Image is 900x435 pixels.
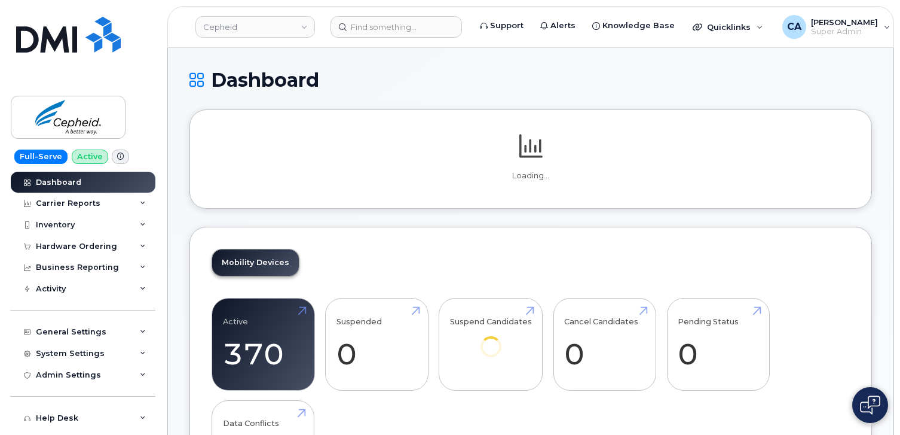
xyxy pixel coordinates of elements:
a: Mobility Devices [212,250,299,276]
a: Suspend Candidates [450,305,532,374]
a: Cancel Candidates 0 [564,305,645,384]
h1: Dashboard [189,69,872,90]
p: Loading... [212,171,850,181]
a: Suspended 0 [336,305,417,384]
img: Open chat [860,396,880,415]
a: Active 370 [223,305,304,384]
a: Pending Status 0 [678,305,758,384]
